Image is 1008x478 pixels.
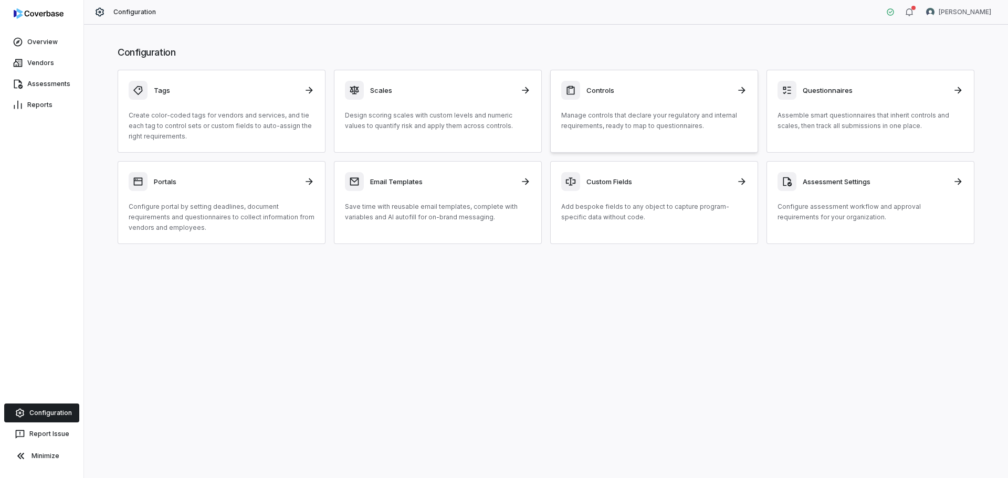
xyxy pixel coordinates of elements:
p: Configure portal by setting deadlines, document requirements and questionnaires to collect inform... [129,201,314,233]
a: Assessments [2,75,81,93]
h3: Assessment Settings [803,177,947,186]
button: Report Issue [4,424,79,443]
p: Create color-coded tags for vendors and services, and tie each tag to control sets or custom fiel... [129,110,314,142]
span: [PERSON_NAME] [939,8,991,16]
img: Nic Weilbacher avatar [926,8,934,16]
a: Email TemplatesSave time with reusable email templates, complete with variables and AI autofill f... [334,161,542,244]
a: Assessment SettingsConfigure assessment workflow and approval requirements for your organization. [766,161,974,244]
h3: Questionnaires [803,86,947,95]
a: Custom FieldsAdd bespoke fields to any object to capture program-specific data without code. [550,161,758,244]
p: Configure assessment workflow and approval requirements for your organization. [778,201,963,222]
h3: Portals [154,177,298,186]
p: Add bespoke fields to any object to capture program-specific data without code. [561,201,747,222]
h3: Email Templates [370,177,514,186]
a: ControlsManage controls that declare your regulatory and internal requirements, ready to map to q... [550,70,758,153]
p: Manage controls that declare your regulatory and internal requirements, ready to map to questionn... [561,110,747,131]
button: Minimize [4,445,79,466]
a: Configuration [4,403,79,422]
a: Vendors [2,54,81,72]
p: Assemble smart questionnaires that inherit controls and scales, then track all submissions in one... [778,110,963,131]
a: TagsCreate color-coded tags for vendors and services, and tie each tag to control sets or custom ... [118,70,325,153]
p: Save time with reusable email templates, complete with variables and AI autofill for on-brand mes... [345,201,531,222]
a: Reports [2,95,81,114]
a: Overview [2,33,81,51]
a: PortalsConfigure portal by setting deadlines, document requirements and questionnaires to collect... [118,161,325,244]
img: logo-D7KZi-bG.svg [14,8,64,19]
p: Design scoring scales with custom levels and numeric values to quantify risk and apply them acros... [345,110,531,131]
h3: Custom Fields [586,177,730,186]
h3: Controls [586,86,730,95]
h3: Scales [370,86,514,95]
button: Nic Weilbacher avatar[PERSON_NAME] [920,4,997,20]
a: ScalesDesign scoring scales with custom levels and numeric values to quantify risk and apply them... [334,70,542,153]
a: QuestionnairesAssemble smart questionnaires that inherit controls and scales, then track all subm... [766,70,974,153]
h1: Configuration [118,46,974,59]
span: Configuration [113,8,156,16]
h3: Tags [154,86,298,95]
